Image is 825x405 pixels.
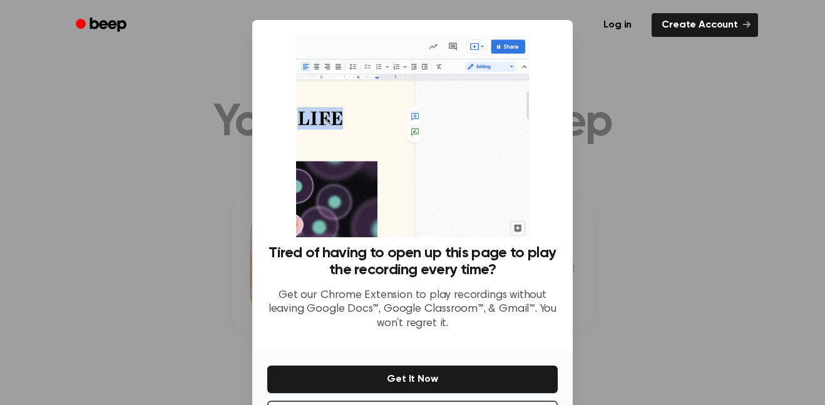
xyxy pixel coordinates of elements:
[267,289,558,331] p: Get our Chrome Extension to play recordings without leaving Google Docs™, Google Classroom™, & Gm...
[296,35,528,237] img: Beep extension in action
[652,13,758,37] a: Create Account
[267,245,558,279] h3: Tired of having to open up this page to play the recording every time?
[267,366,558,393] button: Get It Now
[591,11,644,39] a: Log in
[67,13,138,38] a: Beep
